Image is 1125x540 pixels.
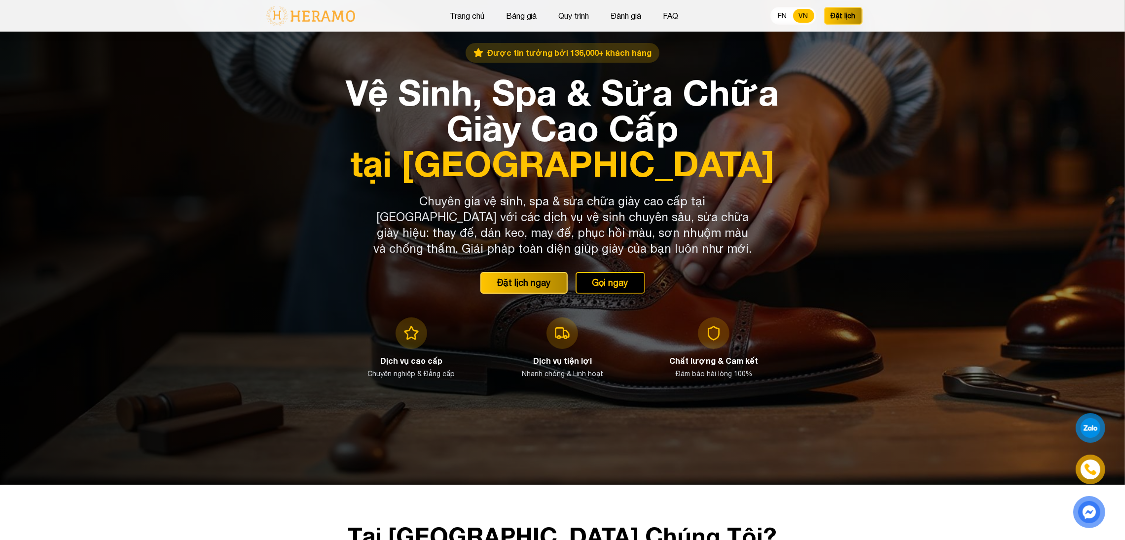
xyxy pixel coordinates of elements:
[342,75,784,181] h1: Vệ Sinh, Spa & Sửa Chữa Giày Cao Cấp
[367,369,455,379] p: Chuyên nghiệp & Đẳng cấp
[669,355,758,367] h3: Chất lượng & Cam kết
[373,193,752,256] p: Chuyên gia vệ sinh, spa & sửa chữa giày cao cấp tại [GEOGRAPHIC_DATA] với các dịch vụ vệ sinh chu...
[342,146,784,181] span: tại [GEOGRAPHIC_DATA]
[676,369,752,379] p: Đảm bảo hài lòng 100%
[533,355,592,367] h3: Dịch vụ tiện lợi
[263,5,358,26] img: logo-with-text.png
[487,47,652,59] span: Được tin tưởng bởi 136,000+ khách hàng
[793,9,814,23] button: VN
[522,369,603,379] p: Nhanh chóng & Linh hoạt
[660,9,682,22] button: FAQ
[772,9,793,23] button: EN
[824,7,863,25] button: Đặt lịch
[380,355,442,367] h3: Dịch vụ cao cấp
[608,9,645,22] button: Đánh giá
[556,9,592,22] button: Quy trình
[480,272,568,294] button: Đặt lịch ngay
[447,9,487,22] button: Trang chủ
[1077,456,1104,483] a: phone-icon
[576,272,645,294] button: Gọi ngay
[503,9,540,22] button: Bảng giá
[1085,463,1096,475] img: phone-icon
